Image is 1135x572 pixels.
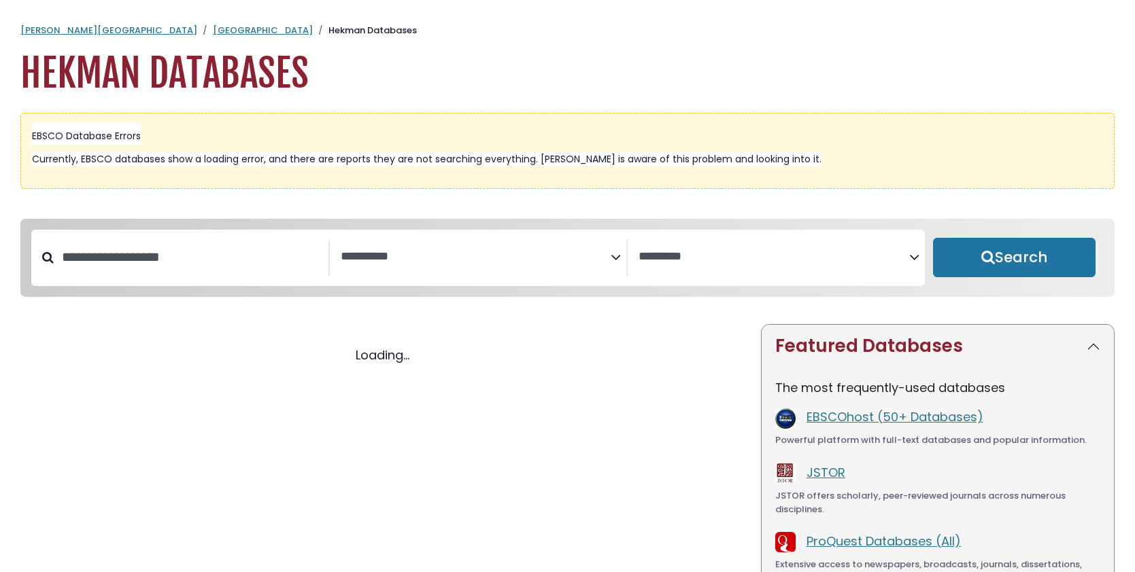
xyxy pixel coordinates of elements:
[807,533,961,550] a: ProQuest Databases (All)
[775,378,1100,397] p: The most frequently-used databases
[20,346,745,364] div: Loading...
[639,250,909,264] textarea: Search
[775,433,1100,447] div: Powerful platform with full-text databases and popular information.
[20,51,1115,96] h1: Hekman Databases
[20,219,1115,298] nav: Search filters
[341,250,611,264] textarea: Search
[313,24,417,37] li: Hekman Databases
[762,325,1114,368] button: Featured Databases
[933,238,1096,277] button: Submit for Search Results
[775,489,1100,516] div: JSTOR offers scholarly, peer-reviewed journals across numerous disciplines.
[213,24,313,37] a: [GEOGRAPHIC_DATA]
[32,129,141,143] span: EBSCO Database Errors
[807,464,845,481] a: JSTOR
[20,24,1115,37] nav: breadcrumb
[20,24,197,37] a: [PERSON_NAME][GEOGRAPHIC_DATA]
[807,408,983,425] a: EBSCOhost (50+ Databases)
[32,152,821,166] span: Currently, EBSCO databases show a loading error, and there are reports they are not searching eve...
[54,246,328,268] input: Search database by title or keyword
